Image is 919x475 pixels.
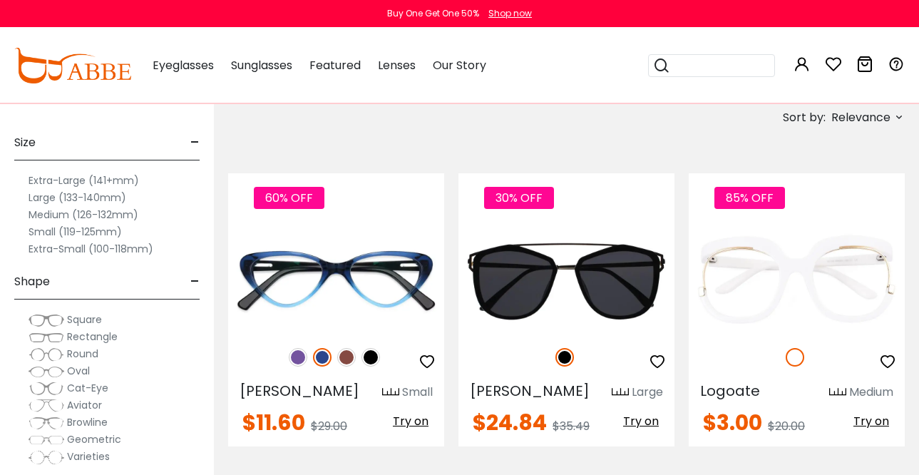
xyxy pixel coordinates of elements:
img: Round.png [29,347,64,362]
label: Medium (126-132mm) [29,206,138,223]
span: [PERSON_NAME] [470,381,590,401]
button: Try on [619,412,663,431]
span: - [190,265,200,299]
img: Geometric.png [29,433,64,447]
label: Small (119-125mm) [29,223,122,240]
span: $35.49 [553,418,590,434]
span: Varieties [67,449,110,464]
span: Geometric [67,432,121,446]
span: Sort by: [783,109,826,126]
span: $3.00 [703,407,762,438]
img: size ruler [612,387,629,398]
span: Try on [853,413,889,429]
img: Oval.png [29,364,64,379]
span: Rectangle [67,330,118,344]
img: Black [361,348,380,367]
span: Logoate [700,381,760,401]
span: Size [14,126,36,160]
span: Our Story [433,57,486,73]
img: Black Lydia - Combination,Metal,TR ,Universal Bridge Fit [458,225,674,332]
span: Aviator [67,398,102,412]
span: $20.00 [768,418,805,434]
button: Try on [389,412,433,431]
img: White Logoate - Plastic ,Universal Bridge Fit [689,225,905,332]
span: Shape [14,265,50,299]
img: size ruler [382,387,399,398]
div: Shop now [488,7,532,20]
span: Try on [393,413,428,429]
div: Large [632,384,663,401]
img: Aviator.png [29,399,64,413]
span: $29.00 [311,418,347,434]
span: - [190,126,200,160]
img: Brown [337,348,356,367]
span: Eyeglasses [153,57,214,73]
span: 60% OFF [254,187,324,209]
span: Browline [67,415,108,429]
img: Browline.png [29,416,64,430]
img: Blue [313,348,332,367]
span: Oval [67,364,90,378]
img: Varieties.png [29,450,64,465]
span: Sunglasses [231,57,292,73]
img: White [786,348,804,367]
span: 30% OFF [484,187,554,209]
img: Black [555,348,574,367]
label: Large (133-140mm) [29,189,126,206]
img: Square.png [29,313,64,327]
a: Shop now [481,7,532,19]
span: Cat-Eye [67,381,108,395]
label: Extra-Large (141+mm) [29,172,139,189]
span: $24.84 [473,407,547,438]
button: Try on [849,412,893,431]
span: [PERSON_NAME] [240,381,359,401]
div: Buy One Get One 50% [387,7,479,20]
img: size ruler [829,387,846,398]
img: Purple [289,348,307,367]
img: abbeglasses.com [14,48,131,83]
label: Extra-Small (100-118mm) [29,240,153,257]
img: Rectangle.png [29,330,64,344]
span: Round [67,347,98,361]
span: Relevance [831,105,890,131]
img: Cat-Eye.png [29,382,64,396]
span: $11.60 [242,407,305,438]
div: Small [402,384,433,401]
span: Square [67,312,102,327]
span: Featured [309,57,361,73]
span: Lenses [378,57,416,73]
img: Blue Hannah - Acetate ,Universal Bridge Fit [228,225,444,332]
div: Medium [849,384,893,401]
span: Try on [623,413,659,429]
span: 85% OFF [714,187,785,209]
